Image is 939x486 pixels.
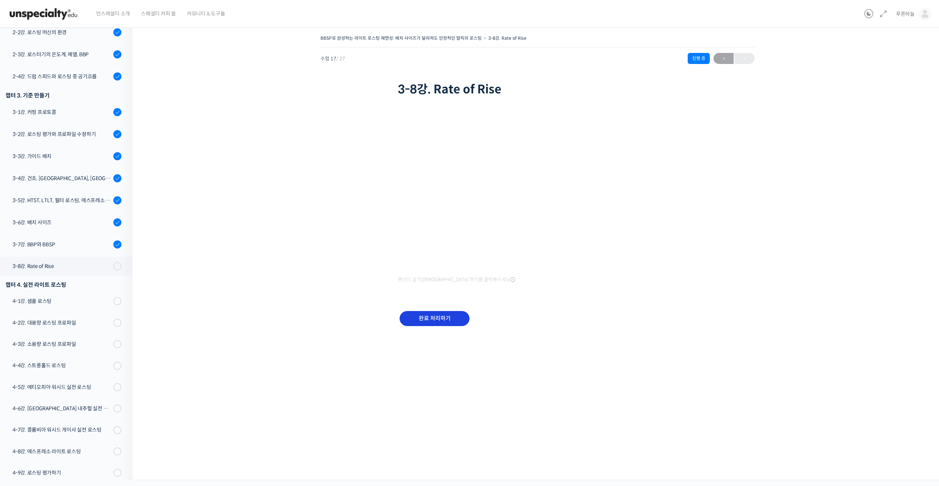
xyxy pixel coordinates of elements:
a: 홈 [2,233,49,251]
a: 대화 [49,233,95,251]
a: 설정 [95,233,141,251]
span: 홈 [23,244,28,250]
span: 설정 [114,244,123,250]
span: 대화 [67,244,76,250]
